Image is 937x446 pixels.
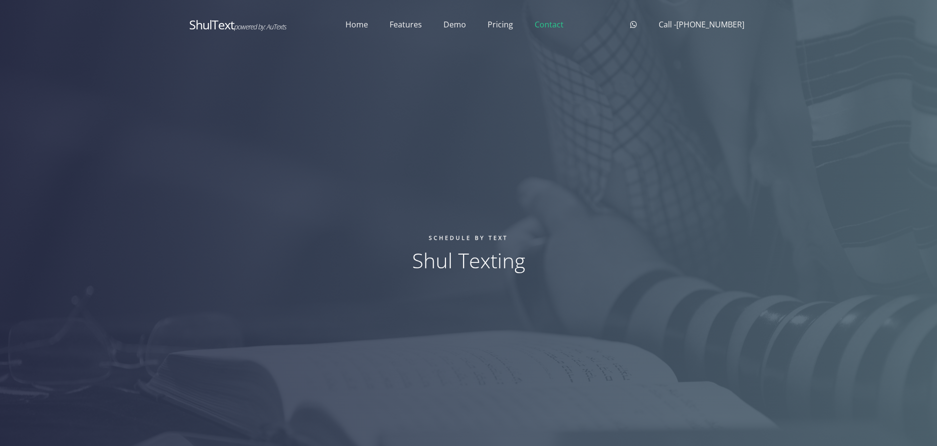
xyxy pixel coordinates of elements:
h3: Schedule by Text [333,234,605,241]
a: Pricing [477,12,524,37]
span: [PHONE_NUMBER] [676,19,744,30]
span: powered by: AuTexts [234,22,286,31]
a: Features [379,12,433,37]
h1: Shul Texting [333,246,605,274]
a: Home [335,12,379,37]
a: ShulTextpowered by: AuTexts [182,12,294,37]
a: Contact [524,12,574,37]
a: Demo [433,12,477,37]
a: Call -[PHONE_NUMBER] [648,12,755,37]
